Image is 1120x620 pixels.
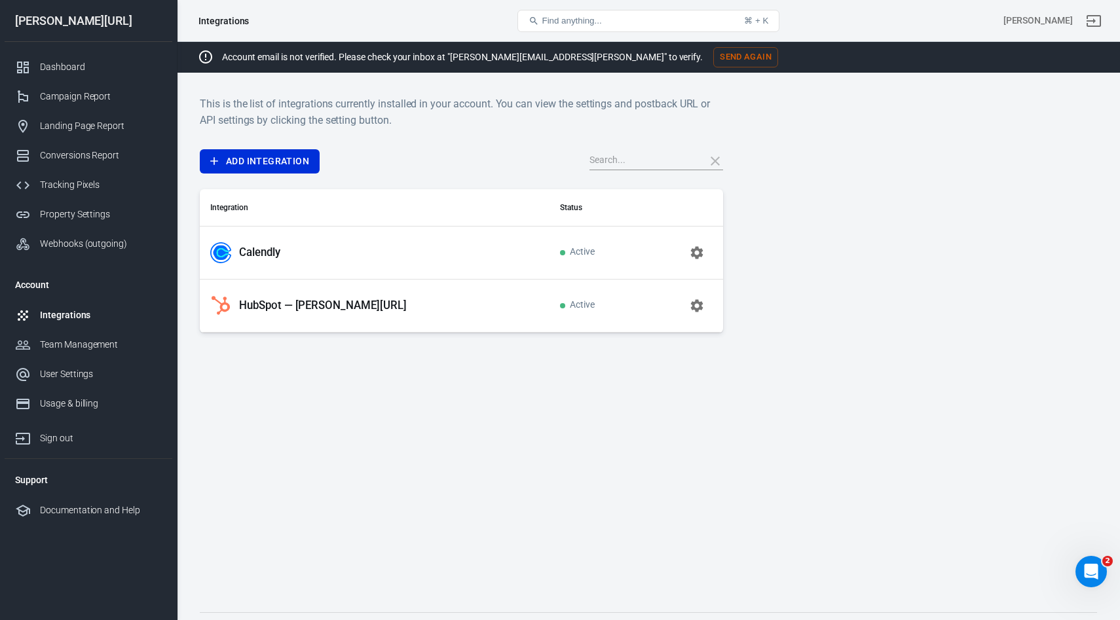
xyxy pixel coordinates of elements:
[560,300,595,311] span: Active
[5,464,172,496] li: Support
[713,47,778,67] button: Send Again
[40,90,162,103] div: Campaign Report
[5,52,172,82] a: Dashboard
[744,16,768,26] div: ⌘ + K
[40,308,162,322] div: Integrations
[560,247,595,258] span: Active
[239,299,407,312] p: HubSpot — [PERSON_NAME][URL]
[200,96,723,128] h6: This is the list of integrations currently installed in your account. You can view the settings a...
[5,15,172,27] div: [PERSON_NAME][URL]
[200,189,550,227] th: Integration
[5,200,172,229] a: Property Settings
[5,111,172,141] a: Landing Page Report
[1075,556,1107,587] iframe: Intercom live chat
[1078,5,1110,37] a: Sign out
[40,178,162,192] div: Tracking Pixels
[589,153,694,170] input: Search...
[40,237,162,251] div: Webhooks (outgoing)
[239,246,280,259] p: Calendly
[40,149,162,162] div: Conversions Report
[40,367,162,381] div: User Settings
[222,50,703,64] p: Account email is not verified. Please check your inbox at "[PERSON_NAME][EMAIL_ADDRESS][PERSON_NA...
[198,14,249,27] div: Integrations
[5,170,172,200] a: Tracking Pixels
[40,60,162,74] div: Dashboard
[1003,14,1073,27] div: Account id: Zo3YXUXY
[40,397,162,410] div: Usage & billing
[5,330,172,359] a: Team Management
[5,301,172,330] a: Integrations
[40,503,162,517] div: Documentation and Help
[5,269,172,301] li: Account
[40,208,162,221] div: Property Settings
[210,242,231,263] img: Calendly
[40,431,162,445] div: Sign out
[5,82,172,111] a: Campaign Report
[5,418,172,453] a: Sign out
[5,359,172,389] a: User Settings
[1102,556,1113,566] span: 2
[212,296,230,316] img: HubSpot — glorya.ai
[5,389,172,418] a: Usage & billing
[5,229,172,259] a: Webhooks (outgoing)
[550,189,639,227] th: Status
[517,10,779,32] button: Find anything...⌘ + K
[200,149,320,173] a: Add Integration
[40,338,162,352] div: Team Management
[542,16,601,26] span: Find anything...
[40,119,162,133] div: Landing Page Report
[5,141,172,170] a: Conversions Report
